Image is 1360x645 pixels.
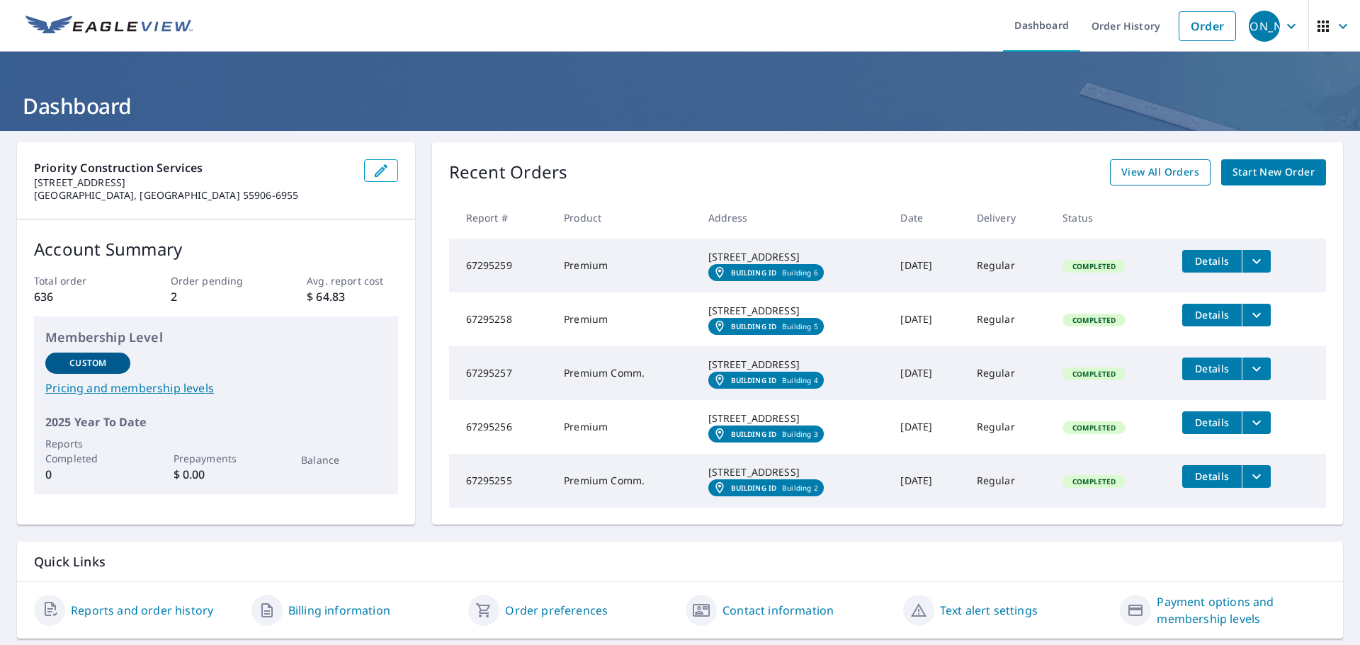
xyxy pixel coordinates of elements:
p: $ 64.83 [307,288,397,305]
td: Regular [965,454,1052,508]
a: Pricing and membership levels [45,379,387,396]
button: detailsBtn-67295259 [1182,250,1242,273]
span: Details [1191,308,1233,321]
td: [DATE] [889,292,965,346]
button: detailsBtn-67295255 [1182,465,1242,488]
span: Start New Order [1232,164,1315,181]
a: Order [1179,11,1236,41]
p: 2 [171,288,261,305]
td: [DATE] [889,454,965,508]
button: detailsBtn-67295256 [1182,411,1242,434]
a: Text alert settings [940,602,1038,619]
p: Avg. report cost [307,273,397,288]
p: Reports Completed [45,436,130,466]
em: Building ID [731,268,777,277]
div: [STREET_ADDRESS] [708,304,878,318]
em: Building ID [731,376,777,384]
td: Regular [965,346,1052,400]
th: Address [697,197,890,239]
div: [PERSON_NAME] [1249,11,1280,42]
td: Regular [965,400,1052,454]
td: Premium [552,239,696,292]
a: Reports and order history [71,602,213,619]
em: Building ID [731,430,777,438]
th: Date [889,197,965,239]
button: filesDropdownBtn-67295259 [1242,250,1271,273]
p: 0 [45,466,130,483]
button: filesDropdownBtn-67295255 [1242,465,1271,488]
td: Premium Comm. [552,346,696,400]
th: Report # [449,197,553,239]
p: $ 0.00 [174,466,259,483]
span: Completed [1064,315,1124,325]
p: Membership Level [45,328,387,347]
td: [DATE] [889,400,965,454]
span: Completed [1064,369,1124,379]
p: Account Summary [34,236,398,262]
button: filesDropdownBtn-67295257 [1242,358,1271,380]
p: 636 [34,288,125,305]
div: [STREET_ADDRESS] [708,250,878,264]
p: Prepayments [174,451,259,466]
span: Completed [1064,476,1124,486]
td: Premium Comm. [552,454,696,508]
button: filesDropdownBtn-67295256 [1242,411,1271,434]
a: View All Orders [1110,159,1211,185]
div: [STREET_ADDRESS] [708,358,878,372]
a: Contact information [722,602,834,619]
th: Delivery [965,197,1052,239]
p: Custom [69,357,106,370]
a: Building IDBuilding 3 [708,426,824,443]
p: Order pending [171,273,261,288]
p: Quick Links [34,553,1326,571]
a: Building IDBuilding 2 [708,479,824,496]
span: View All Orders [1121,164,1199,181]
div: [STREET_ADDRESS] [708,411,878,426]
td: 67295256 [449,400,553,454]
td: 67295257 [449,346,553,400]
td: Regular [965,292,1052,346]
button: detailsBtn-67295258 [1182,304,1242,326]
a: Order preferences [505,602,608,619]
td: Regular [965,239,1052,292]
a: Building IDBuilding 5 [708,318,824,335]
a: Building IDBuilding 4 [708,372,824,389]
span: Completed [1064,261,1124,271]
a: Payment options and membership levels [1157,593,1326,627]
a: Start New Order [1221,159,1326,185]
td: 67295255 [449,454,553,508]
th: Product [552,197,696,239]
h1: Dashboard [17,91,1343,120]
td: 67295259 [449,239,553,292]
button: detailsBtn-67295257 [1182,358,1242,380]
button: filesDropdownBtn-67295258 [1242,304,1271,326]
p: Balance [301,452,386,467]
td: Premium [552,400,696,454]
em: Building ID [731,322,777,331]
a: Building IDBuilding 6 [708,264,824,281]
em: Building ID [731,484,777,492]
td: [DATE] [889,346,965,400]
span: Details [1191,416,1233,429]
td: 67295258 [449,292,553,346]
td: [DATE] [889,239,965,292]
p: [STREET_ADDRESS] [34,176,353,189]
p: 2025 Year To Date [45,413,387,430]
th: Status [1051,197,1171,239]
span: Completed [1064,423,1124,433]
span: Details [1191,254,1233,268]
p: Recent Orders [449,159,568,185]
img: EV Logo [25,16,193,37]
p: [GEOGRAPHIC_DATA], [GEOGRAPHIC_DATA] 55906-6955 [34,189,353,202]
p: Priority Construction Services [34,159,353,176]
a: Billing information [288,602,390,619]
span: Details [1191,362,1233,375]
div: [STREET_ADDRESS] [708,465,878,479]
span: Details [1191,469,1233,483]
p: Total order [34,273,125,288]
td: Premium [552,292,696,346]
